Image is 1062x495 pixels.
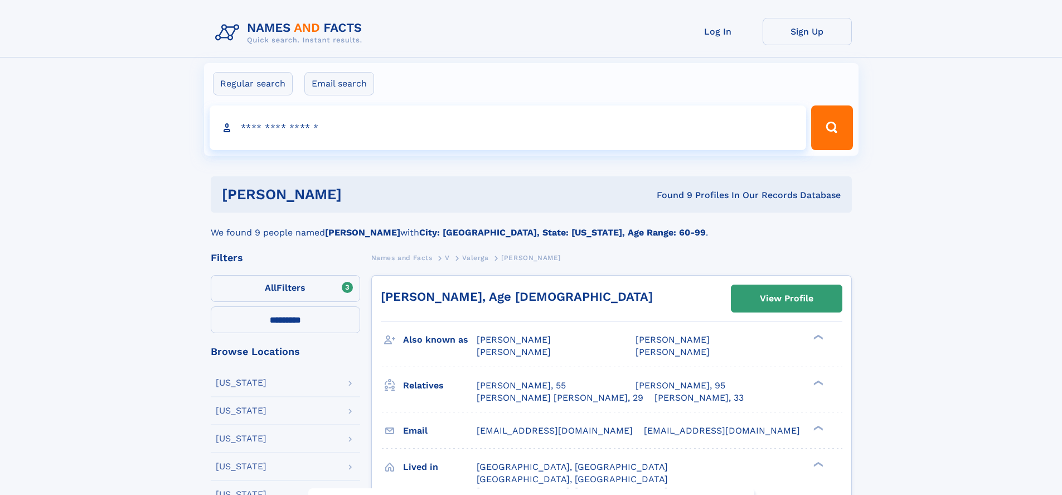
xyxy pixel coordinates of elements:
[210,105,807,150] input: search input
[477,347,551,357] span: [PERSON_NAME]
[213,72,293,95] label: Regular search
[477,392,643,404] a: [PERSON_NAME] [PERSON_NAME], 29
[216,378,266,387] div: [US_STATE]
[477,474,668,484] span: [GEOGRAPHIC_DATA], [GEOGRAPHIC_DATA]
[499,189,841,201] div: Found 9 Profiles In Our Records Database
[211,347,360,357] div: Browse Locations
[222,188,500,201] h1: [PERSON_NAME]
[403,421,477,440] h3: Email
[760,286,813,311] div: View Profile
[445,254,450,262] span: V
[811,105,852,150] button: Search Button
[325,227,400,238] b: [PERSON_NAME]
[211,253,360,263] div: Filters
[763,18,852,45] a: Sign Up
[654,392,744,404] a: [PERSON_NAME], 33
[673,18,763,45] a: Log In
[216,434,266,443] div: [US_STATE]
[403,376,477,395] h3: Relatives
[211,18,371,48] img: Logo Names and Facts
[811,424,824,431] div: ❯
[501,254,561,262] span: [PERSON_NAME]
[265,282,277,293] span: All
[304,72,374,95] label: Email search
[811,334,824,341] div: ❯
[381,290,653,304] a: [PERSON_NAME], Age [DEMOGRAPHIC_DATA]
[477,462,668,472] span: [GEOGRAPHIC_DATA], [GEOGRAPHIC_DATA]
[216,462,266,471] div: [US_STATE]
[445,251,450,265] a: V
[477,379,566,392] a: [PERSON_NAME], 55
[644,425,800,436] span: [EMAIL_ADDRESS][DOMAIN_NAME]
[403,458,477,477] h3: Lived in
[211,275,360,302] label: Filters
[636,379,725,392] a: [PERSON_NAME], 95
[636,347,710,357] span: [PERSON_NAME]
[371,251,433,265] a: Names and Facts
[216,406,266,415] div: [US_STATE]
[636,334,710,345] span: [PERSON_NAME]
[731,285,842,312] a: View Profile
[811,379,824,386] div: ❯
[462,254,488,262] span: Valerga
[419,227,706,238] b: City: [GEOGRAPHIC_DATA], State: [US_STATE], Age Range: 60-99
[211,213,852,239] div: We found 9 people named with .
[811,460,824,468] div: ❯
[462,251,488,265] a: Valerga
[477,334,551,345] span: [PERSON_NAME]
[403,330,477,349] h3: Also known as
[477,425,633,436] span: [EMAIL_ADDRESS][DOMAIN_NAME]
